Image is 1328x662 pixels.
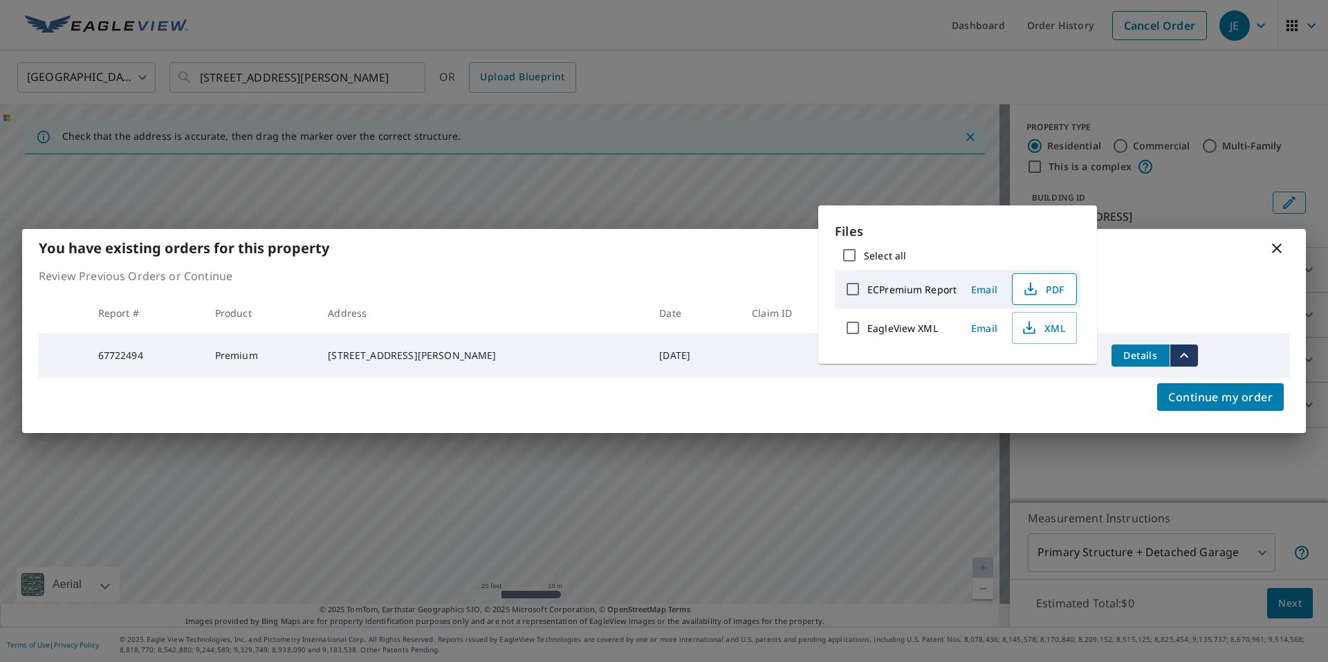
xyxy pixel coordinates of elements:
span: Email [968,322,1001,335]
th: Address [317,293,648,333]
td: [DATE] [648,333,741,378]
button: XML [1012,312,1077,344]
button: Continue my order [1157,383,1284,411]
td: 67722494 [87,333,204,378]
span: PDF [1021,281,1065,297]
div: [STREET_ADDRESS][PERSON_NAME] [328,349,637,362]
label: EagleView XML [867,322,938,335]
button: detailsBtn-67722494 [1112,344,1170,367]
th: Report # [87,293,204,333]
th: Date [648,293,741,333]
label: Select all [864,249,906,262]
button: Email [962,279,1006,300]
b: You have existing orders for this property [39,239,329,257]
span: Continue my order [1168,387,1273,407]
button: PDF [1012,273,1077,305]
span: Email [968,283,1001,296]
p: Review Previous Orders or Continue [39,268,1289,284]
button: filesDropdownBtn-67722494 [1170,344,1198,367]
th: Product [204,293,317,333]
p: Files [835,222,1080,241]
span: Details [1120,349,1161,362]
button: Email [962,318,1006,339]
td: Premium [204,333,317,378]
span: XML [1021,320,1065,336]
label: ECPremium Report [867,283,957,296]
th: Claim ID [741,293,849,333]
